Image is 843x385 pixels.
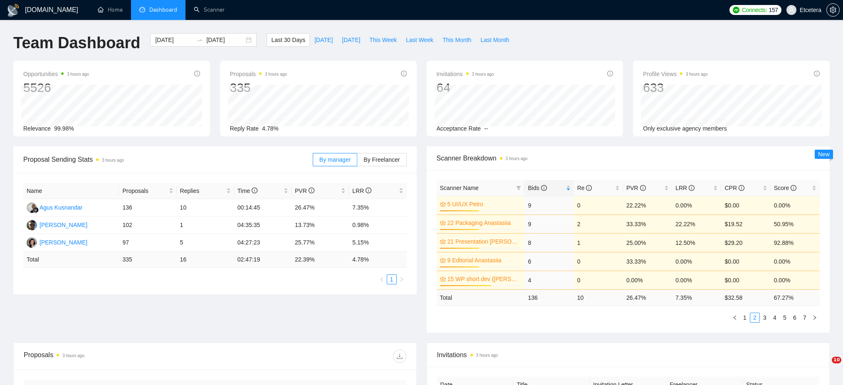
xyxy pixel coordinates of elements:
[119,199,176,217] td: 136
[577,185,592,191] span: Re
[447,200,520,209] a: 5 UI/UX Petro
[447,237,520,246] a: 21 Presentation [PERSON_NAME]
[640,185,646,191] span: info-circle
[177,199,234,217] td: 10
[62,353,84,358] time: 3 hours ago
[440,185,479,191] span: Scanner Name
[574,215,623,233] td: 2
[27,204,83,210] a: AKAgus Kusnandar
[480,35,509,44] span: Last Month
[524,289,574,306] td: 136
[230,69,287,79] span: Proposals
[789,7,794,13] span: user
[770,313,780,323] li: 4
[349,199,406,217] td: 7.35%
[27,221,87,228] a: AP[PERSON_NAME]
[524,252,574,271] td: 6
[196,37,203,43] span: to
[818,151,830,158] span: New
[672,215,721,233] td: 22.22%
[760,313,770,323] li: 3
[791,185,796,191] span: info-circle
[815,357,835,377] iframe: Intercom live chat
[98,6,123,13] a: homeHome
[721,196,770,215] td: $0.00
[672,252,721,271] td: 0.00%
[812,315,817,320] span: right
[40,220,87,230] div: [PERSON_NAME]
[524,271,574,289] td: 4
[393,350,406,363] button: download
[102,158,124,163] time: 3 hours ago
[721,252,770,271] td: $0.00
[194,71,200,77] span: info-circle
[177,252,234,268] td: 16
[401,71,407,77] span: info-circle
[309,188,314,193] span: info-circle
[810,313,820,323] button: right
[23,183,119,199] th: Name
[177,234,234,252] td: 5
[234,234,292,252] td: 04:27:23
[516,185,521,190] span: filter
[319,156,351,163] span: By manager
[119,217,176,234] td: 102
[771,289,820,306] td: 67.27 %
[40,203,83,212] div: Agus Kusnandar
[180,186,225,195] span: Replies
[790,313,799,322] a: 6
[397,274,407,284] li: Next Page
[23,69,89,79] span: Opportunities
[447,274,520,284] a: 15 WP short dev ([PERSON_NAME] B)
[643,69,708,79] span: Profile Views
[139,7,145,12] span: dashboard
[769,5,778,15] span: 157
[234,217,292,234] td: 04:35:35
[40,238,87,247] div: [PERSON_NAME]
[149,6,177,13] span: Dashboard
[349,217,406,234] td: 0.98%
[574,233,623,252] td: 1
[672,289,721,306] td: 7.35 %
[574,271,623,289] td: 0
[574,252,623,271] td: 0
[23,125,51,132] span: Relevance
[349,234,406,252] td: 5.15%
[721,271,770,289] td: $0.00
[194,6,225,13] a: searchScanner
[342,35,360,44] span: [DATE]
[686,72,708,77] time: 3 hours ago
[440,276,446,282] span: crown
[271,35,305,44] span: Last 30 Days
[739,185,744,191] span: info-circle
[366,188,371,193] span: info-circle
[23,80,89,96] div: 5526
[484,125,488,132] span: --
[750,313,759,322] a: 2
[440,239,446,244] span: crown
[377,274,387,284] li: Previous Page
[67,72,89,77] time: 3 hours ago
[337,33,365,47] button: [DATE]
[832,357,841,363] span: 10
[524,215,574,233] td: 9
[623,233,672,252] td: 25.00%
[476,33,514,47] button: Last Month
[447,218,520,227] a: 22 Packaging Anastasiia
[770,313,779,322] a: 4
[730,313,740,323] li: Previous Page
[672,271,721,289] td: 0.00%
[295,188,314,194] span: PVR
[119,183,176,199] th: Proposals
[234,199,292,217] td: 00:14:45
[437,153,820,163] span: Scanner Breakdown
[541,185,547,191] span: info-circle
[574,196,623,215] td: 0
[524,196,574,215] td: 9
[623,196,672,215] td: 22.22%
[440,257,446,263] span: crown
[310,33,337,47] button: [DATE]
[730,313,740,323] button: left
[721,289,770,306] td: $ 32.58
[771,196,820,215] td: 0.00%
